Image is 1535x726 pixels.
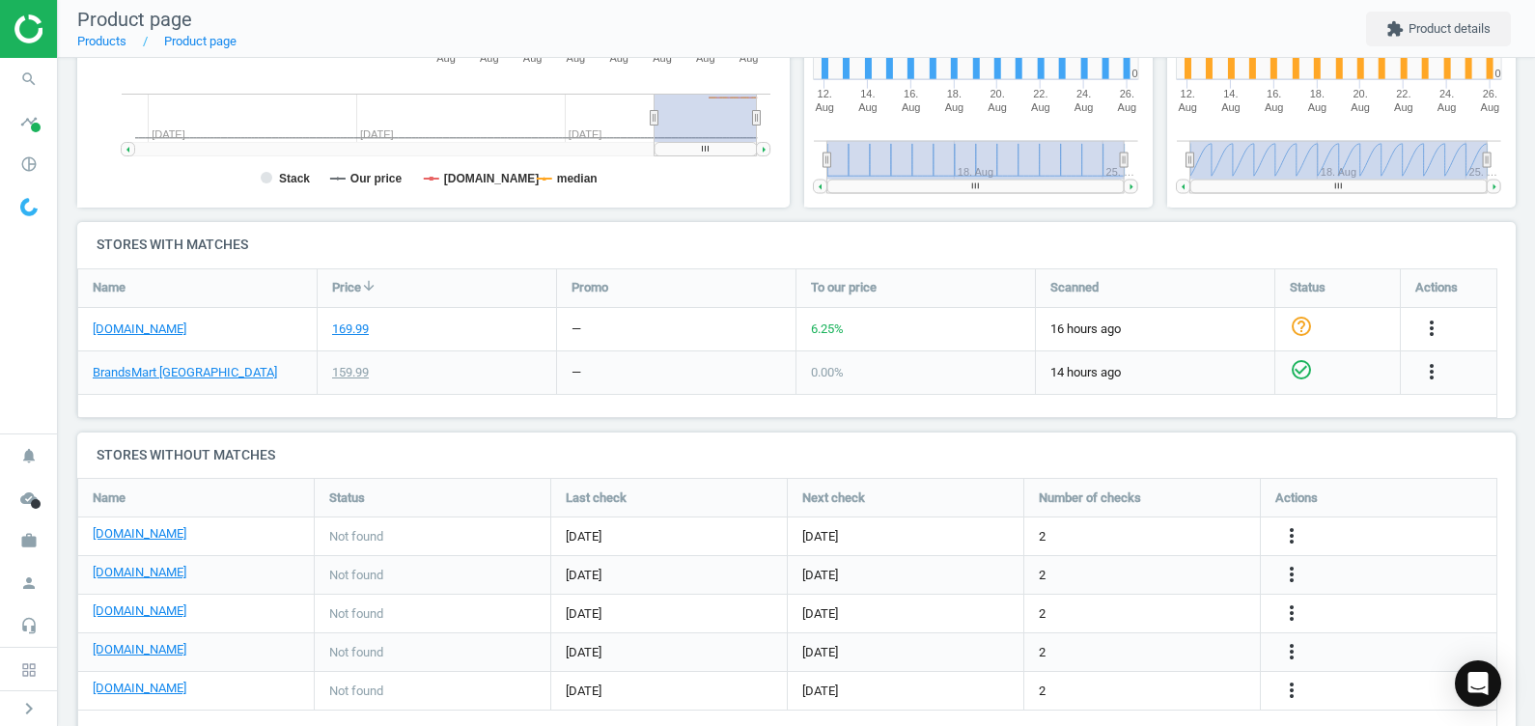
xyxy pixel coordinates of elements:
[11,61,47,98] i: search
[1290,315,1313,338] i: help_outline
[1415,279,1458,296] span: Actions
[5,696,53,721] button: chevron_right
[93,321,186,338] a: [DOMAIN_NAME]
[14,14,152,43] img: ajHJNr6hYgQAAAAASUVORK5CYII=
[436,52,456,64] tspan: Aug
[1394,101,1413,113] tspan: Aug
[802,683,838,700] span: [DATE]
[944,101,963,113] tspan: Aug
[93,602,186,620] a: [DOMAIN_NAME]
[566,683,772,700] span: [DATE]
[1131,68,1137,79] text: 0
[1031,101,1050,113] tspan: Aug
[1074,101,1094,113] tspan: Aug
[1280,679,1303,702] i: more_vert
[1039,528,1046,545] span: 2
[811,279,877,296] span: To our price
[480,52,499,64] tspan: Aug
[1386,20,1404,38] i: extension
[1039,567,1046,584] span: 2
[1483,88,1497,99] tspan: 26.
[1280,524,1303,549] button: more_vert
[802,567,838,584] span: [DATE]
[1033,88,1047,99] tspan: 22.
[1290,279,1326,296] span: Status
[802,605,838,623] span: [DATE]
[1495,68,1501,79] text: 0
[11,103,47,140] i: timeline
[609,52,628,64] tspan: Aug
[566,567,772,584] span: [DATE]
[93,564,186,581] a: [DOMAIN_NAME]
[93,364,277,381] a: BrandsMart [GEOGRAPHIC_DATA]
[77,8,192,31] span: Product page
[802,644,838,661] span: [DATE]
[93,489,126,507] span: Name
[740,52,759,64] tspan: Aug
[11,565,47,601] i: person
[332,279,361,296] span: Price
[566,644,772,661] span: [DATE]
[1280,563,1303,588] button: more_vert
[811,365,844,379] span: 0.00 %
[946,88,961,99] tspan: 18.
[566,605,772,623] span: [DATE]
[1076,88,1091,99] tspan: 24.
[1039,489,1141,507] span: Number of checks
[77,34,126,48] a: Products
[653,52,672,64] tspan: Aug
[11,607,47,644] i: headset_mic
[1439,88,1454,99] tspan: 24.
[361,278,377,293] i: arrow_downward
[93,641,186,658] a: [DOMAIN_NAME]
[1265,101,1284,113] tspan: Aug
[1455,660,1501,707] div: Open Intercom Messenger
[77,433,1516,478] h4: Stores without matches
[93,680,186,697] a: [DOMAIN_NAME]
[350,172,403,185] tspan: Our price
[329,567,383,584] span: Not found
[817,88,831,99] tspan: 12.
[1420,360,1443,383] i: more_vert
[332,321,369,338] div: 169.99
[1280,640,1303,665] button: more_vert
[329,683,383,700] span: Not found
[1280,524,1303,547] i: more_vert
[1039,605,1046,623] span: 2
[1039,644,1046,661] span: 2
[1481,101,1500,113] tspan: Aug
[1351,101,1370,113] tspan: Aug
[444,172,540,185] tspan: [DOMAIN_NAME]
[1039,683,1046,700] span: 2
[696,52,715,64] tspan: Aug
[1396,88,1410,99] tspan: 22.
[802,528,838,545] span: [DATE]
[1420,360,1443,385] button: more_vert
[1280,640,1303,663] i: more_vert
[279,172,310,185] tspan: Stack
[566,489,627,507] span: Last check
[93,279,126,296] span: Name
[988,101,1007,113] tspan: Aug
[1354,88,1368,99] tspan: 20.
[1120,88,1134,99] tspan: 26.
[1050,321,1260,338] span: 16 hours ago
[567,52,586,64] tspan: Aug
[1275,489,1318,507] span: Actions
[17,697,41,720] i: chevron_right
[1280,601,1303,627] button: more_vert
[1308,101,1327,113] tspan: Aug
[1105,166,1133,178] tspan: 25. …
[1310,88,1325,99] tspan: 18.
[1267,88,1281,99] tspan: 16.
[1280,679,1303,704] button: more_vert
[1223,88,1238,99] tspan: 14.
[329,605,383,623] span: Not found
[1420,317,1443,342] button: more_vert
[1280,563,1303,586] i: more_vert
[1221,101,1241,113] tspan: Aug
[904,88,918,99] tspan: 16.
[815,101,834,113] tspan: Aug
[332,364,369,381] div: 159.99
[1280,601,1303,625] i: more_vert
